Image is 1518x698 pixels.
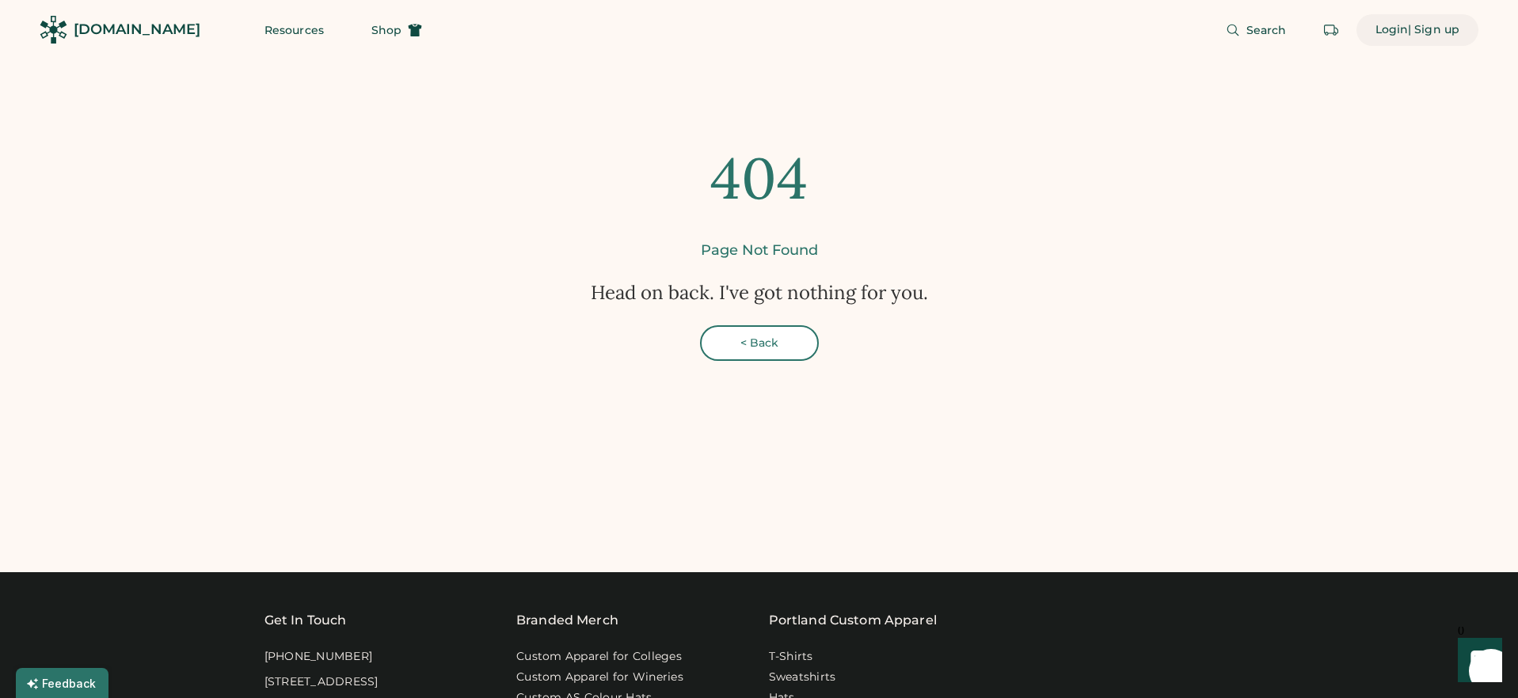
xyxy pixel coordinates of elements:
[769,611,937,630] a: Portland Custom Apparel
[516,649,682,665] a: Custom Apparel for Colleges
[710,138,808,218] div: 404
[1207,14,1306,46] button: Search
[769,670,836,685] a: Sweatshirts
[1408,22,1459,38] div: | Sign up
[264,611,347,630] div: Get In Touch
[74,20,200,40] div: [DOMAIN_NAME]
[371,25,401,36] span: Shop
[1443,627,1511,695] iframe: Front Chat
[1246,25,1287,36] span: Search
[1375,22,1409,38] div: Login
[516,611,618,630] div: Branded Merch
[40,16,67,44] img: Rendered Logo - Screens
[264,674,379,690] div: [STREET_ADDRESS]
[701,241,818,260] div: Page Not Found
[1315,14,1347,46] button: Retrieve an order
[245,14,343,46] button: Resources
[264,649,373,665] div: [PHONE_NUMBER]
[516,670,683,685] a: Custom Apparel for Wineries
[352,14,441,46] button: Shop
[591,279,928,306] div: Head on back. I've got nothing for you.
[700,325,819,361] button: < Back
[769,649,813,665] a: T-Shirts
